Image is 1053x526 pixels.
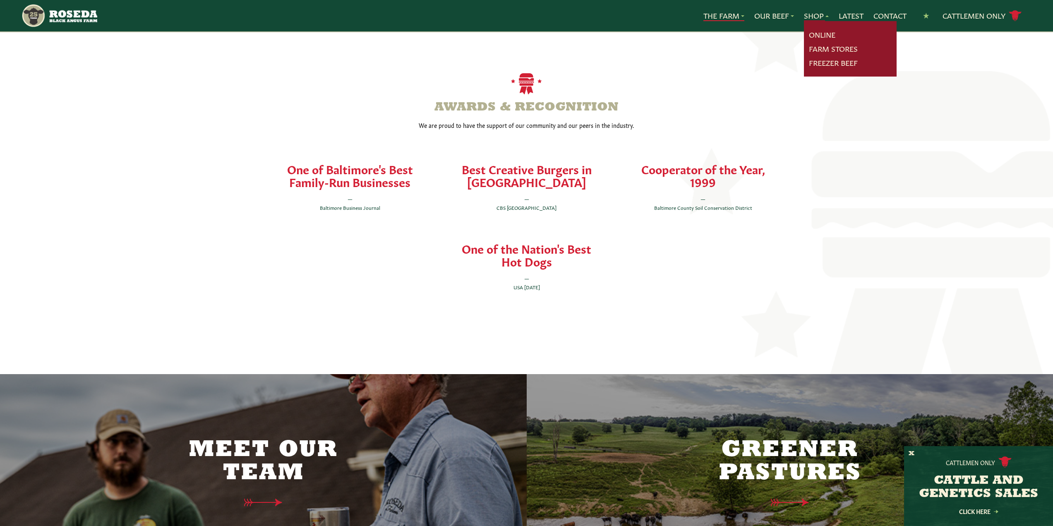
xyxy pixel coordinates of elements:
[524,195,529,202] span: —
[703,10,744,21] a: The Farm
[754,10,794,21] a: Our Beef
[275,195,425,212] p: Baltimore Business Journal
[628,162,778,188] h4: Cooperator of the Year, 1999
[451,274,602,291] p: USA [DATE]
[914,474,1043,501] h3: CATTLE AND GENETICS SALES
[348,195,353,202] span: —
[275,162,425,188] h4: One of Baltimore's Best Family-Run Businesses
[941,509,1016,514] a: Click Here
[946,458,995,466] p: Cattlemen Only
[804,10,829,21] a: Shop
[451,195,602,212] p: CBS [GEOGRAPHIC_DATA]
[703,439,877,485] h2: Greener Pastures
[21,3,97,28] img: https://roseda.com/wp-content/uploads/2021/05/roseda-25-header.png
[809,43,858,54] a: Farm Stores
[524,275,529,281] span: —
[943,9,1022,23] a: Cattlemen Only
[909,449,914,458] button: X
[873,10,907,21] a: Contact
[451,162,602,188] h4: Best Creative Burgers in [GEOGRAPHIC_DATA]
[628,195,778,212] p: Baltimore County Soil Conservation District
[809,58,858,68] a: Freezer Beef
[839,10,864,21] a: Latest
[262,101,792,114] h4: Awards & Recognition
[809,29,835,40] a: Online
[262,121,792,129] p: We are proud to have the support of our community and our peers in the industry.
[176,439,350,485] h2: Meet Our Team
[451,242,602,267] h4: One of the Nation's Best Hot Dogs
[700,195,705,202] span: —
[998,456,1012,468] img: cattle-icon.svg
